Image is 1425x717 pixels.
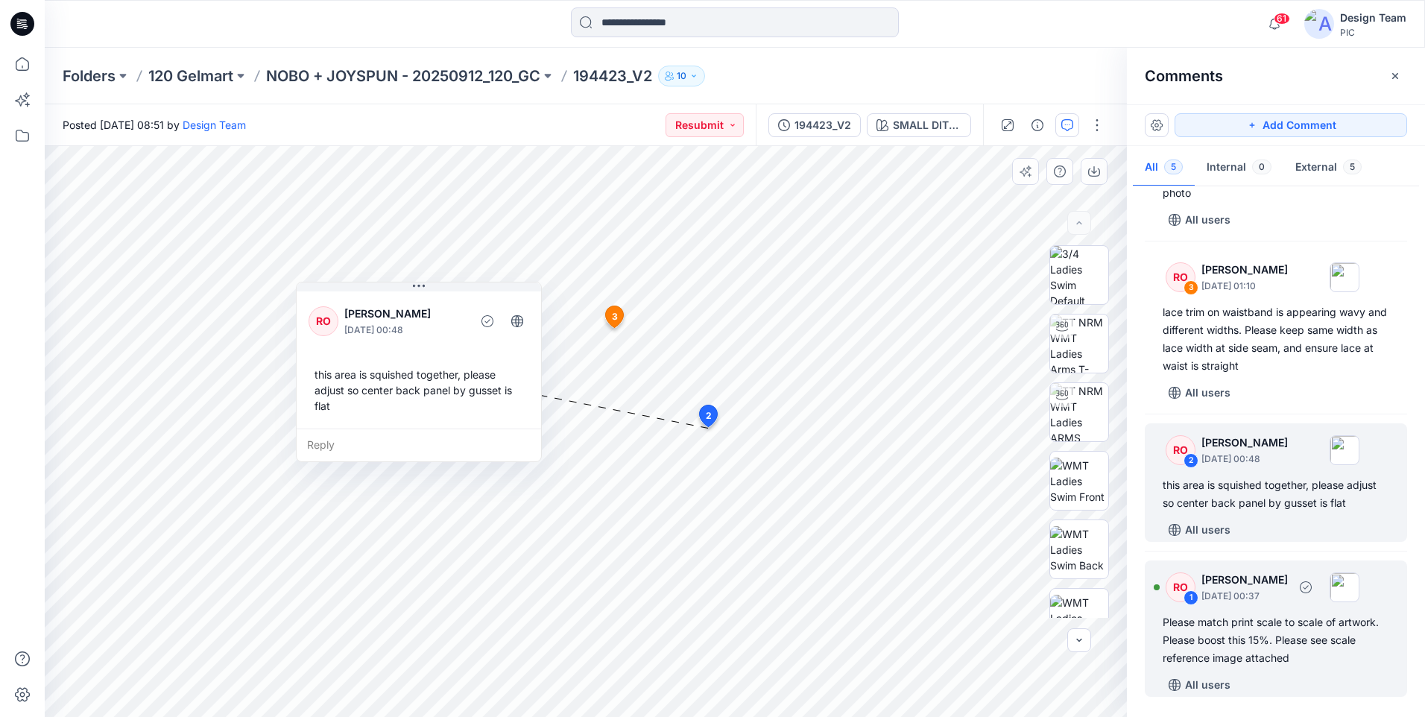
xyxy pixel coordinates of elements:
div: 2 [1184,453,1198,468]
div: this area is squished together, please adjust so center back panel by gusset is flat [309,361,529,420]
img: WMT Ladies Swim Front [1050,458,1108,505]
button: 10 [658,66,705,86]
div: PIC [1340,27,1406,38]
div: RO [1166,435,1195,465]
div: this area is squished together, please adjust so center back panel by gusset is flat [1163,476,1389,512]
div: SMALL DITSY V1_PLUM CANDY [893,117,961,133]
p: [PERSON_NAME] [1201,434,1288,452]
button: All users [1163,208,1236,232]
p: All users [1185,211,1230,229]
button: Add Comment [1175,113,1407,137]
a: 120 Gelmart [148,66,233,86]
img: WMT Ladies Swim Back [1050,526,1108,573]
button: SMALL DITSY V1_PLUM CANDY [867,113,971,137]
div: 194423_V2 [794,117,851,133]
span: 5 [1343,159,1362,174]
a: Design Team [183,119,246,131]
div: lace trim on waistband is appearing wavy and different widths. Please keep same width as lace wid... [1163,303,1389,375]
a: Folders [63,66,116,86]
p: [PERSON_NAME] [344,305,466,323]
button: Internal [1195,149,1283,187]
img: TT NRM WMT Ladies ARMS DOWN [1050,383,1108,441]
span: 3 [612,310,618,323]
div: 1 [1184,590,1198,605]
p: All users [1185,384,1230,402]
button: All [1133,149,1195,187]
p: [DATE] 00:48 [344,323,466,338]
img: WMT Ladies Swim Left [1050,595,1108,642]
span: 61 [1274,13,1290,25]
div: RO [1166,262,1195,292]
h2: Comments [1145,67,1223,85]
button: Details [1026,113,1049,137]
p: [DATE] 00:37 [1201,589,1288,604]
img: avatar [1304,9,1334,39]
p: All users [1185,521,1230,539]
div: Design Team [1340,9,1406,27]
p: [PERSON_NAME] [1201,261,1288,279]
div: Please match print scale to scale of artwork. Please boost this 15%. Please see scale reference i... [1163,613,1389,667]
img: 3/4 Ladies Swim Default [1050,246,1108,304]
button: All users [1163,381,1236,405]
p: 10 [677,68,686,84]
span: Posted [DATE] 08:51 by [63,117,246,133]
span: 2 [706,409,712,423]
p: 194423_V2 [573,66,652,86]
div: 3 [1184,280,1198,295]
div: RO [1166,572,1195,602]
div: Reply [297,429,541,461]
p: [DATE] 00:48 [1201,452,1288,467]
button: External [1283,149,1374,187]
p: All users [1185,676,1230,694]
a: NOBO + JOYSPUN - 20250912_120_GC [266,66,540,86]
p: [PERSON_NAME] [1201,571,1288,589]
span: 0 [1252,159,1271,174]
button: All users [1163,673,1236,697]
div: RO [309,306,338,336]
button: All users [1163,518,1236,542]
button: 194423_V2 [768,113,861,137]
span: 5 [1164,159,1183,174]
p: [DATE] 01:10 [1201,279,1288,294]
img: TT NRM WMT Ladies Arms T-POSE [1050,315,1108,373]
